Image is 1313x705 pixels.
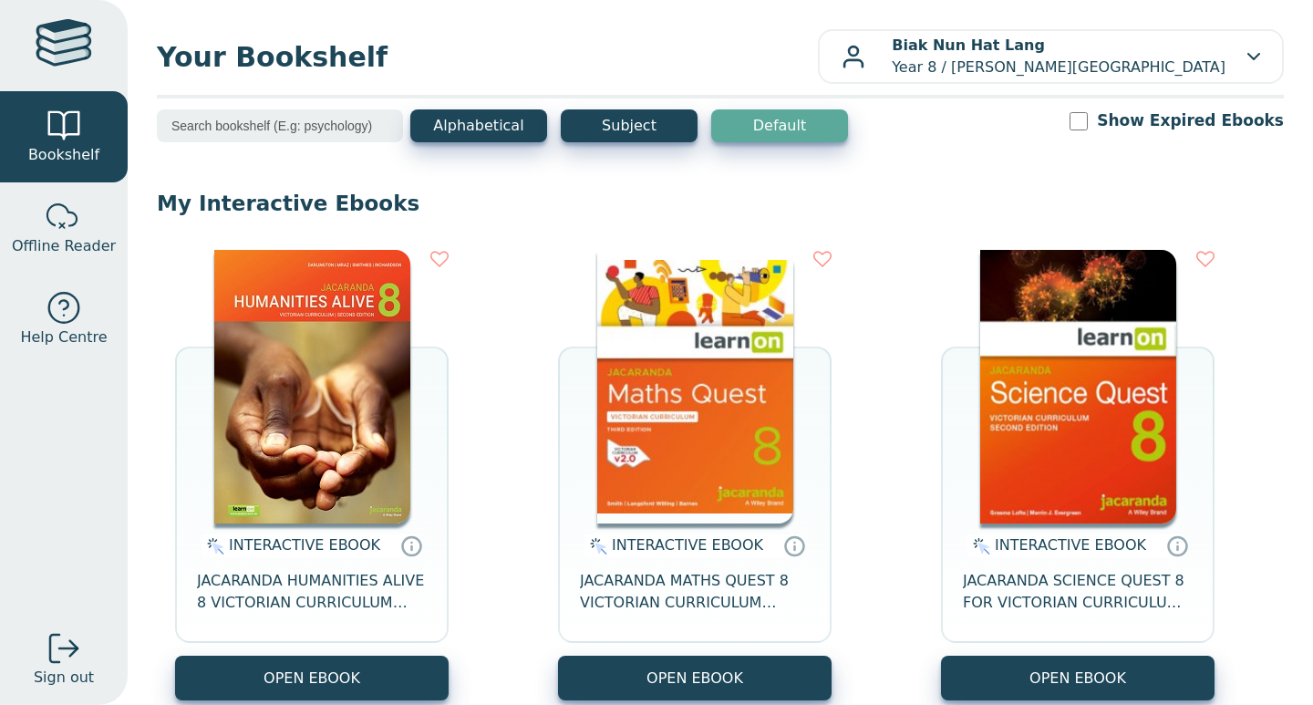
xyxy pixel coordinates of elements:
[892,35,1225,78] p: Year 8 / [PERSON_NAME][GEOGRAPHIC_DATA]
[410,109,547,142] button: Alphabetical
[995,536,1146,554] span: INTERACTIVE EBOOK
[818,29,1284,84] button: Biak Nun Hat LangYear 8 / [PERSON_NAME][GEOGRAPHIC_DATA]
[711,109,848,142] button: Default
[967,535,990,557] img: interactive.svg
[783,534,805,556] a: Interactive eBooks are accessed online via the publisher’s portal. They contain interactive resou...
[892,36,1045,54] b: Biak Nun Hat Lang
[20,327,107,348] span: Help Centre
[1097,109,1284,132] label: Show Expired Ebooks
[558,656,832,700] button: OPEN EBOOK
[157,109,403,142] input: Search bookshelf (E.g: psychology)
[175,656,449,700] button: OPEN EBOOK
[980,250,1176,524] img: fffb2005-5288-ea11-a992-0272d098c78b.png
[561,109,698,142] button: Subject
[229,536,380,554] span: INTERACTIVE EBOOK
[941,656,1215,700] button: OPEN EBOOK
[597,250,793,524] img: c004558a-e884-43ec-b87a-da9408141e80.jpg
[202,535,224,557] img: interactive.svg
[28,144,99,166] span: Bookshelf
[157,36,818,78] span: Your Bookshelf
[584,535,607,557] img: interactive.svg
[1166,534,1188,556] a: Interactive eBooks are accessed online via the publisher’s portal. They contain interactive resou...
[197,570,427,614] span: JACARANDA HUMANITIES ALIVE 8 VICTORIAN CURRICULUM LEARNON EBOOK 2E
[12,235,116,257] span: Offline Reader
[400,534,422,556] a: Interactive eBooks are accessed online via the publisher’s portal. They contain interactive resou...
[612,536,763,554] span: INTERACTIVE EBOOK
[963,570,1193,614] span: JACARANDA SCIENCE QUEST 8 FOR VICTORIAN CURRICULUM LEARNON 2E EBOOK
[580,570,810,614] span: JACARANDA MATHS QUEST 8 VICTORIAN CURRICULUM LEARNON EBOOK 3E
[34,667,94,689] span: Sign out
[214,250,410,524] img: bee2d5d4-7b91-e911-a97e-0272d098c78b.jpg
[157,190,1284,217] p: My Interactive Ebooks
